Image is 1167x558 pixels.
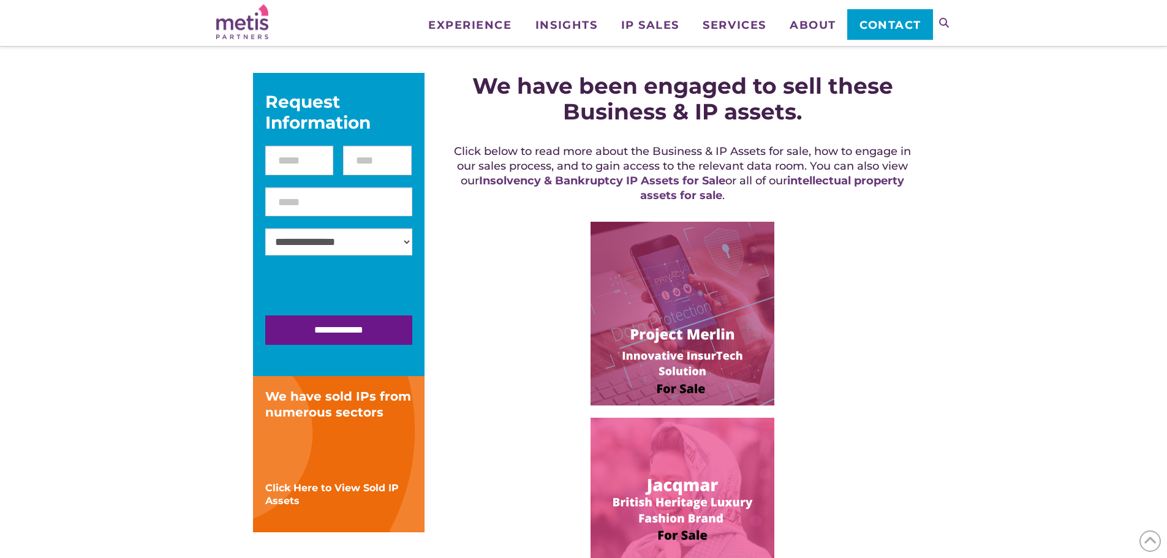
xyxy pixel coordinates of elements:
span: Contact [859,20,921,31]
iframe: reCAPTCHA [265,268,451,315]
span: About [790,20,836,31]
div: Request Information [265,91,412,133]
span: Insights [535,20,597,31]
h5: Click below to read more about the Business & IP Assets for sale, how to engage in our sales proc... [451,144,914,203]
span: Experience [428,20,512,31]
a: intellectual property assets for sale [640,174,904,202]
span: Back to Top [1139,530,1161,552]
img: Metis Partners [216,4,268,39]
a: Contact [847,9,932,40]
span: Services [703,20,766,31]
img: Image [591,222,774,405]
a: Insolvency & Bankruptcy IP Assets for Sale [479,174,725,187]
span: IP Sales [621,20,679,31]
div: We have sold IPs from numerous sectors [265,388,412,420]
strong: We have been engaged to sell these Business & IP assets. [472,72,893,125]
a: Click Here to View Sold IP Assets [265,482,399,507]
